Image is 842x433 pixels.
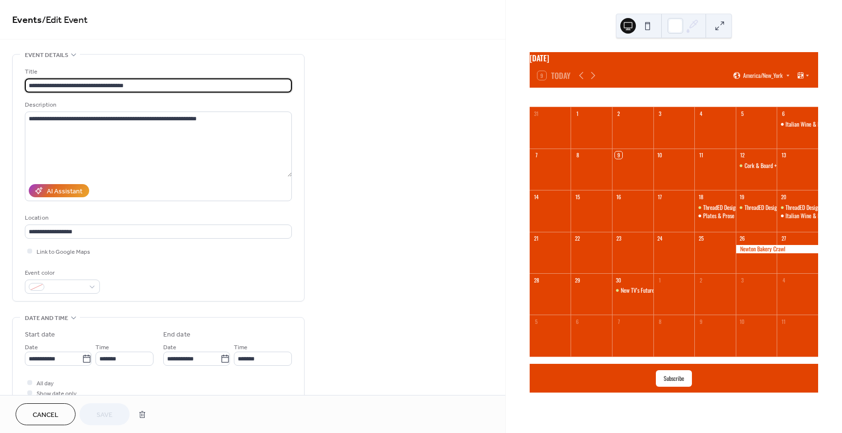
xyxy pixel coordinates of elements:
[163,342,176,353] span: Date
[25,313,68,323] span: Date and time
[693,88,732,107] div: Thu
[163,330,191,340] div: End date
[732,88,771,107] div: Fri
[33,410,58,420] span: Cancel
[533,193,540,200] div: 14
[537,88,576,107] div: Sun
[777,120,818,129] div: Italian Wine & Food Tasting
[533,318,540,325] div: 5
[16,403,76,425] button: Cancel
[703,212,762,220] div: Plates & Prose on the Plaza
[576,88,615,107] div: Mon
[42,11,88,30] span: / Edit Event
[656,151,664,159] div: 10
[615,151,622,159] div: 9
[621,286,684,295] div: New TV's Future Forward Gala
[736,204,777,212] div: ThreadED Designer Clothing Sale
[697,110,705,117] div: 4
[697,151,705,159] div: 11
[25,50,68,60] span: Event details
[777,204,818,212] div: ThreadED Designer Clothing Sale
[739,151,746,159] div: 12
[37,389,77,399] span: Show date only
[697,235,705,242] div: 25
[574,193,581,200] div: 15
[697,193,705,200] div: 18
[656,370,692,387] button: Subscribe
[96,342,109,353] span: Time
[780,110,787,117] div: 6
[615,276,622,283] div: 30
[530,52,818,64] div: [DATE]
[780,193,787,200] div: 20
[574,235,581,242] div: 22
[12,11,42,30] a: Events
[743,73,783,78] span: America/New_York
[739,193,746,200] div: 19
[574,276,581,283] div: 29
[656,276,664,283] div: 1
[37,378,54,389] span: All day
[574,318,581,325] div: 6
[697,276,705,283] div: 2
[25,330,55,340] div: Start date
[47,187,82,197] div: AI Assistant
[656,318,664,325] div: 8
[29,184,89,197] button: AI Assistant
[656,193,664,200] div: 17
[745,162,833,170] div: Cork & Board + SALT Wine & Food Tasting
[25,342,38,353] span: Date
[654,88,693,107] div: Wed
[533,276,540,283] div: 28
[745,204,813,212] div: ThreadED Designer Clothing Sale
[780,151,787,159] div: 13
[777,212,818,220] div: Italian Wine & Food Tasting
[656,235,664,242] div: 24
[533,110,540,117] div: 31
[25,213,290,223] div: Location
[37,247,90,257] span: Link to Google Maps
[533,235,540,242] div: 21
[694,212,736,220] div: Plates & Prose on the Plaza
[736,245,818,253] div: Newton Bakery Crawl
[615,88,654,107] div: Tue
[697,318,705,325] div: 9
[780,235,787,242] div: 27
[739,276,746,283] div: 3
[533,151,540,159] div: 7
[615,318,622,325] div: 7
[615,235,622,242] div: 23
[694,204,736,212] div: ThreadED Designer Clothing Sale
[615,193,622,200] div: 16
[780,276,787,283] div: 4
[656,110,664,117] div: 3
[25,268,98,278] div: Event color
[574,110,581,117] div: 1
[25,100,290,110] div: Description
[703,204,772,212] div: ThreadED Designer Clothing Sale
[574,151,581,159] div: 8
[234,342,248,353] span: Time
[780,318,787,325] div: 11
[739,110,746,117] div: 5
[771,88,810,107] div: Sat
[739,235,746,242] div: 26
[736,162,777,170] div: Cork & Board + SALT Wine & Food Tasting
[612,286,653,295] div: New TV's Future Forward Gala
[25,67,290,77] div: Title
[739,318,746,325] div: 10
[615,110,622,117] div: 2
